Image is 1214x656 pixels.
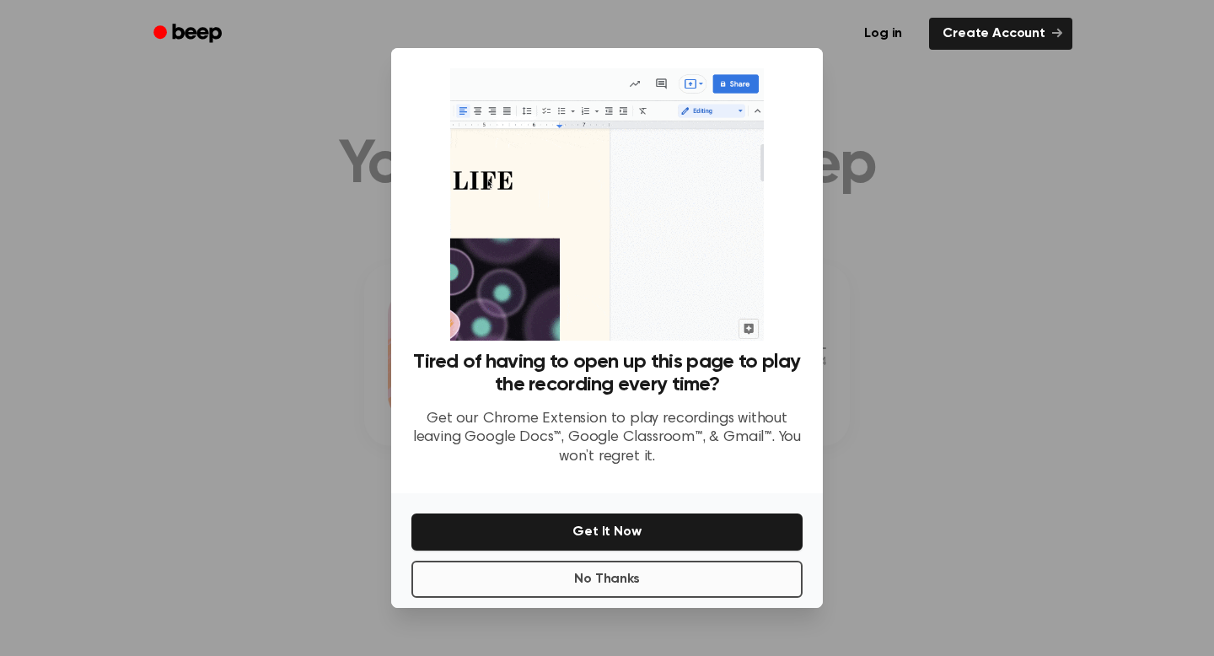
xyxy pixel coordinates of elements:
[411,410,803,467] p: Get our Chrome Extension to play recordings without leaving Google Docs™, Google Classroom™, & Gm...
[411,351,803,396] h3: Tired of having to open up this page to play the recording every time?
[847,14,919,53] a: Log in
[411,561,803,598] button: No Thanks
[142,18,237,51] a: Beep
[929,18,1072,50] a: Create Account
[450,68,763,341] img: Beep extension in action
[411,514,803,551] button: Get It Now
